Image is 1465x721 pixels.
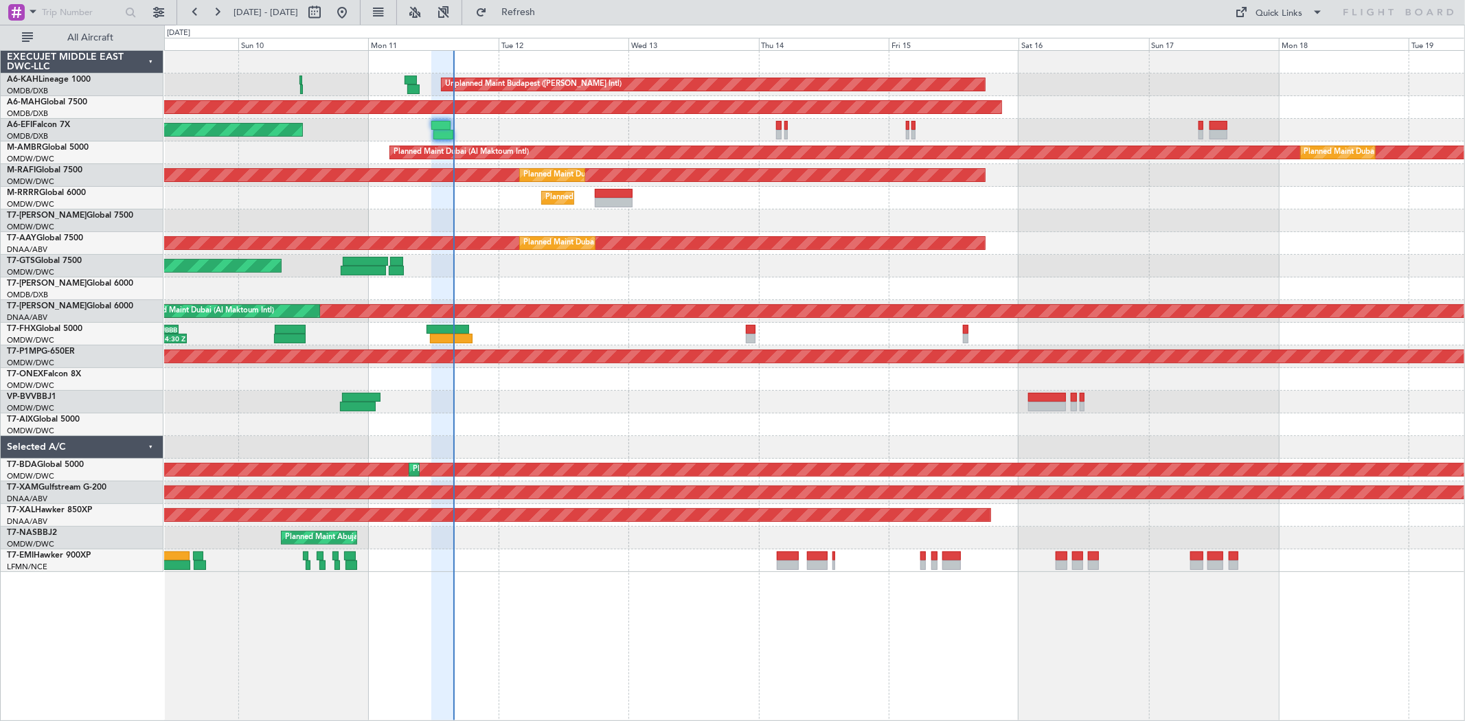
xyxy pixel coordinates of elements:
a: T7-XALHawker 850XP [7,506,92,514]
span: T7-FHX [7,325,36,333]
a: OMDB/DXB [7,108,48,119]
span: Dispatch To-Dos [1217,135,1286,150]
div: FO [1371,312,1394,328]
span: A6-MAH [7,98,41,106]
span: Permits [1217,424,1249,440]
span: T7-XAM [7,483,38,492]
a: VIDP / DEL - Handling - HADID International Services, FZE [1236,654,1458,666]
a: OMDW/DWC [7,154,54,164]
a: T7-AAYGlobal 7500 [7,234,83,242]
a: A6-KAHLineage 1000 [7,76,91,84]
span: [DATE] [1382,78,1410,91]
span: A6-EFI [1429,11,1458,25]
span: Services [1217,565,1253,581]
a: DNAA/ABV [7,244,47,255]
span: OMDB DXB [1242,65,1291,78]
a: VIDP / [GEOGRAPHIC_DATA] - [GEOGRAPHIC_DATA] VIDP / DEL [1236,706,1458,718]
input: Trip Number [42,2,121,23]
span: Cabin Crew [1217,336,1269,352]
span: 03:10 [1326,76,1348,89]
div: Crew: [PERSON_NAME] & [PERSON_NAME] [1236,187,1420,199]
span: Others [1217,602,1247,617]
span: T7-P1MP [7,347,41,356]
a: OMDB / DXB - Fuel - ExecuJet FBO OMDB / DXB [1236,637,1439,649]
a: T7-BDAGlobal 5000 [7,461,84,469]
span: Refresh [490,8,547,17]
span: VIDP DEL [1382,65,1423,78]
a: OMDW/DWC [7,267,54,277]
div: OPS HR versus SCH [1236,153,1319,165]
span: CR [1333,404,1345,417]
span: All Aircraft [36,33,145,43]
span: Flight Crew [1217,290,1268,306]
a: T7-[PERSON_NAME]Global 7500 [7,211,133,220]
a: OMDW/DWC [7,539,54,549]
div: Thu 14 [759,38,889,50]
span: T7-XAL [7,506,35,514]
input: --:-- [1384,115,1417,132]
a: LFMN/NCE [7,562,47,572]
span: 534604 [1219,11,1252,25]
button: All Aircraft [15,27,149,49]
a: T7-P1MPG-650ER [7,347,75,356]
div: Fri 15 [889,38,1019,50]
a: T7-FHXGlobal 5000 [7,325,82,333]
div: Tue 12 [499,38,628,50]
span: T7-EMI [7,551,34,560]
div: CP [1234,312,1256,328]
span: ATOT [1234,117,1257,130]
a: M-RRRRGlobal 6000 [7,189,86,197]
span: T7-[PERSON_NAME] [7,302,87,310]
div: Planned Maint Dubai (Al Maktoum Intl) [139,301,274,321]
span: T7-[PERSON_NAME] [7,279,87,288]
div: Mon 11 [368,38,498,50]
a: VIDP / DEL - Fuel - ASM AVIATION FUEL [1236,620,1403,632]
a: OMDB/DXB [7,86,48,96]
span: (4/4) [1416,135,1435,149]
div: Wed 13 [628,38,758,50]
span: (5/5) [1416,424,1435,439]
span: T7-AIX [7,415,33,424]
a: A6-EFIFalcon 7X [7,121,70,129]
div: Sun 10 [238,38,368,50]
a: Manage Permits [1219,444,1286,457]
span: Dispatch Checks and Weather [1217,381,1348,397]
a: T7-[PERSON_NAME]Global 6000 [7,302,133,310]
span: T7-GTS [7,257,35,265]
a: OMDW/DWC [7,335,54,345]
a: OMDW/DWC [7,222,54,232]
span: [DATE] - [DATE] [234,6,298,19]
div: ISP [1234,358,1256,373]
div: VIDP Permanent Restriction [1236,170,1350,182]
span: T7-AAY [7,234,36,242]
input: --:-- [1260,115,1293,132]
a: OMDW/DWC [7,426,54,436]
a: DNAA/ABV [7,312,47,323]
div: Planned Maint Dubai (Al Maktoum Intl) [413,459,548,480]
span: VP-BVV [7,393,36,401]
span: (5/5) [1416,564,1435,579]
span: M-RAFI [7,166,36,174]
a: A6-MAHGlobal 7500 [7,98,87,106]
a: T7-GTSGlobal 7500 [7,257,82,265]
a: DNAA/ABV [7,494,47,504]
span: M-RRRR [7,189,39,197]
span: M-AMBR [7,144,42,152]
div: Flight planning [1236,205,1296,216]
a: VIDP / DEL - Limo - Hadid India VIDP / DEL [1236,689,1416,700]
a: OMDW/DWC [7,358,54,368]
a: DNAA/ABV [7,516,47,527]
div: Underway [1317,19,1361,33]
div: OMAN OVF [1236,498,1286,510]
span: T7-BDA [7,461,37,469]
a: OMDW/DWC [7,403,54,413]
div: Add new [1235,222,1458,233]
a: Manage Services [1219,584,1288,598]
div: Planned Maint Dubai (Al Maktoum Intl) [523,233,659,253]
a: T7-[PERSON_NAME]Global 6000 [7,279,133,288]
a: OMDB/DXB [7,131,48,141]
span: T7-[PERSON_NAME] [7,211,87,220]
div: Planned Maint Dubai (Al Maktoum Intl) [394,142,529,163]
a: GDA [1260,314,1291,326]
a: M-RAFIGlobal 7500 [7,166,82,174]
